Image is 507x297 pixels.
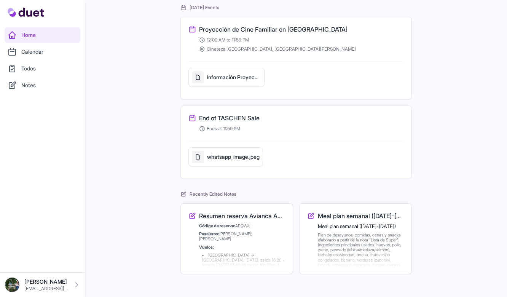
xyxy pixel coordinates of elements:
[207,46,356,52] span: Cineteca [GEOGRAPHIC_DATA], [GEOGRAPHIC_DATA][PERSON_NAME]
[207,37,249,43] span: 12:00 AM to 11:59 PM
[307,211,404,266] a: Edit Meal plan semanal (8-14 septiembre 2025)
[5,277,80,292] a: [PERSON_NAME] [EMAIL_ADDRESS][DOMAIN_NAME]
[199,25,348,34] h3: Proyección de Cine Familiar en [GEOGRAPHIC_DATA]
[180,5,412,11] h2: [DATE] Events
[199,231,219,236] strong: Pasajeros:
[199,244,214,250] strong: Vuelos:
[318,233,404,283] p: Plan de desayunos, comidas, cenas y snacks elaborado a partir de la nota "Lista de Super". Ingred...
[188,25,404,52] a: Proyección de Cine Familiar en [GEOGRAPHIC_DATA] 12:00 AM to 11:59 PM Cineteca [GEOGRAPHIC_DATA],...
[5,61,80,76] a: Todos
[5,277,20,292] img: DSC08576_Original.jpeg
[5,44,80,59] a: Calendar
[207,73,261,81] h5: Información Proyección Cineteca Madrid 7 Septiembre 2025
[180,191,412,197] h2: Recently Edited Notes
[199,224,285,228] p: APQWJI
[5,78,80,93] a: Notes
[207,153,260,161] h5: whatsapp_image.jpeg
[188,147,263,171] a: whatsapp_image.jpeg
[199,223,235,228] strong: Código de reserva:
[188,211,285,266] a: Edit Resumen reserva Avianca APQWJI
[199,113,260,123] h3: End of TASCHEN Sale
[5,27,80,43] a: Home
[318,211,404,220] h3: Meal plan semanal ([DATE]-[DATE])
[318,224,404,230] h2: Meal plan semanal ([DATE]-[DATE])
[199,211,285,220] h3: Resumen reserva Avianca APQWJI
[24,286,68,292] p: [EMAIL_ADDRESS][DOMAIN_NAME]
[199,232,285,241] p: [PERSON_NAME]; [PERSON_NAME]
[188,68,265,91] a: Información Proyección Cineteca Madrid 7 Septiembre 2025
[24,278,68,286] p: [PERSON_NAME]
[207,126,240,132] span: Ends at 11:59 PM
[188,113,404,132] a: End of TASCHEN Sale Ends at 11:59 PM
